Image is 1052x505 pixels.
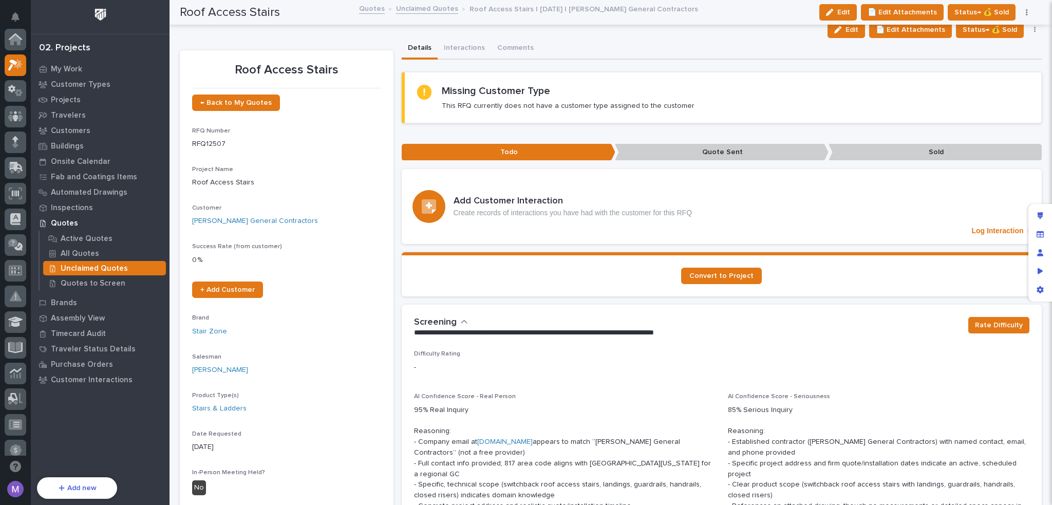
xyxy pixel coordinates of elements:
[40,261,170,275] a: Unclaimed Quotes
[31,357,170,372] a: Purchase Orders
[31,372,170,387] a: Customer Interactions
[968,317,1029,333] button: Rate Difficulty
[192,480,206,495] div: No
[681,268,762,284] a: Convert to Project
[31,310,170,326] a: Assembly View
[454,209,692,217] p: Create records of interactions you have had with the customer for this RFQ
[37,477,117,499] button: Add new
[438,38,491,60] button: Interactions
[13,12,26,29] div: Notifications
[963,24,1017,36] span: Status→ 💰 Sold
[5,478,26,500] button: users-avatar
[5,6,26,28] button: Notifications
[31,154,170,169] a: Onsite Calendar
[402,169,1042,244] a: Log Interaction
[402,38,438,60] button: Details
[51,173,137,182] p: Fab and Coatings Items
[51,376,133,385] p: Customer Interactions
[192,431,241,437] span: Date Requested
[1031,262,1049,280] div: Preview as
[192,139,381,149] p: RFQ12507
[91,5,110,24] img: Workspace Logo
[689,272,754,279] span: Convert to Project
[828,22,865,38] button: Edit
[61,249,99,258] p: All Quotes
[40,231,170,246] a: Active Quotes
[402,144,615,161] p: Todo
[51,203,93,213] p: Inspections
[51,219,78,228] p: Quotes
[414,362,1030,373] p: -
[454,196,692,207] h3: Add Customer Interaction
[975,319,1023,331] span: Rate Difficulty
[192,255,381,266] p: 0 %
[31,295,170,310] a: Brands
[31,326,170,341] a: Timecard Audit
[359,2,385,14] a: Quotes
[192,365,248,376] a: [PERSON_NAME]
[51,157,110,166] p: Onsite Calendar
[192,95,280,111] a: ← Back to My Quotes
[31,138,170,154] a: Buildings
[31,77,170,92] a: Customer Types
[491,38,540,60] button: Comments
[192,63,381,78] p: Roof Access Stairs
[51,142,84,151] p: Buildings
[31,200,170,215] a: Inspections
[477,438,533,445] a: [DOMAIN_NAME]
[40,246,170,260] a: All Quotes
[192,177,381,188] p: Roof Access Stairs
[200,99,272,106] span: ← Back to My Quotes
[1031,280,1049,299] div: App settings
[51,188,127,197] p: Automated Drawings
[31,169,170,184] a: Fab and Coatings Items
[192,326,227,337] a: Stair Zone
[61,234,112,244] p: Active Quotes
[192,128,230,134] span: RFQ Number
[31,61,170,77] a: My Work
[192,166,233,173] span: Project Name
[192,205,221,211] span: Customer
[51,80,110,89] p: Customer Types
[51,329,106,339] p: Timecard Audit
[31,107,170,123] a: Travelers
[39,43,90,54] div: 02. Projects
[1031,244,1049,262] div: Manage users
[31,123,170,138] a: Customers
[846,25,858,34] span: Edit
[51,314,105,323] p: Assembly View
[51,65,82,74] p: My Work
[51,126,90,136] p: Customers
[31,341,170,357] a: Traveler Status Details
[192,216,318,227] a: [PERSON_NAME] General Contractors
[469,3,698,14] p: Roof Access Stairs | [DATE] | [PERSON_NAME] General Contractors
[192,470,265,476] span: In-Person Meeting Held?
[5,456,26,477] button: Open support chat
[192,315,209,321] span: Brand
[51,360,113,369] p: Purchase Orders
[192,282,263,298] a: + Add Customer
[1031,207,1049,225] div: Edit layout
[61,264,128,273] p: Unclaimed Quotes
[442,85,550,97] h2: Missing Customer Type
[51,298,77,308] p: Brands
[192,442,381,453] p: [DATE]
[31,184,170,200] a: Automated Drawings
[61,279,125,288] p: Quotes to Screen
[414,317,468,328] button: Screening
[728,394,830,400] span: AI Confidence Score - Seriousness
[414,351,460,357] span: Difficulty Rating
[869,22,952,38] button: 📄 Edit Attachments
[192,244,282,250] span: Success Rate (from customer)
[1031,225,1049,244] div: Manage fields and data
[31,215,170,231] a: Quotes
[442,101,694,110] p: This RFQ currently does not have a customer type assigned to the customer
[51,111,86,120] p: Travelers
[31,92,170,107] a: Projects
[192,392,239,399] span: Product Type(s)
[956,22,1024,38] button: Status→ 💰 Sold
[200,286,255,293] span: + Add Customer
[40,276,170,290] a: Quotes to Screen
[396,2,458,14] a: Unclaimed Quotes
[414,394,516,400] span: AI Confidence Score - Real Person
